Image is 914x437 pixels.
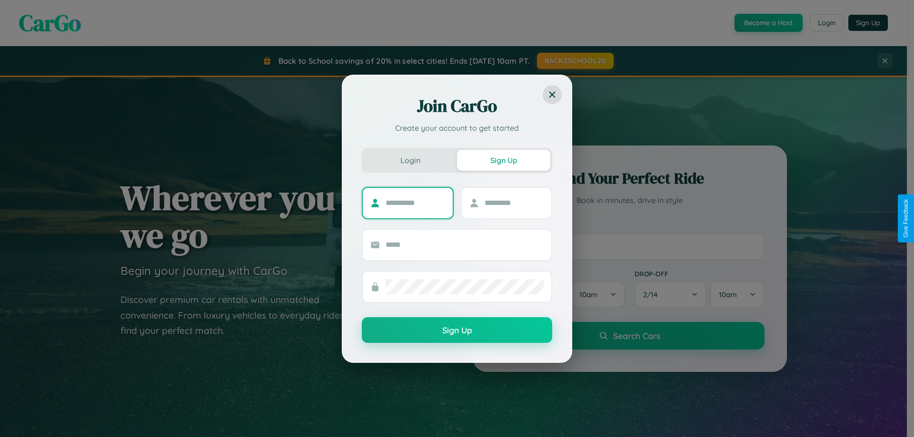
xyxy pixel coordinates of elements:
[457,150,550,171] button: Sign Up
[362,122,552,134] p: Create your account to get started
[364,150,457,171] button: Login
[362,317,552,343] button: Sign Up
[362,95,552,117] h2: Join CarGo
[903,199,909,238] div: Give Feedback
